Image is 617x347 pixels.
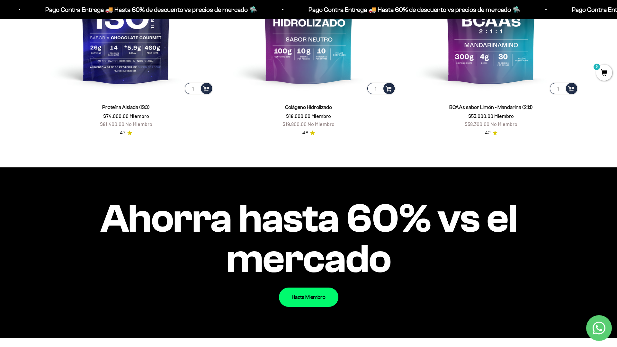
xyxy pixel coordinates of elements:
span: No Miembro [308,121,335,127]
span: 4.7 [120,129,125,137]
span: 4.2 [485,129,491,137]
span: $18.000,00 [286,113,310,119]
a: Colágeno Hidrolizado [285,104,332,110]
span: Miembro [494,113,514,119]
a: 0 [596,70,612,77]
a: 4.24.2 de 5.0 estrellas [485,129,497,137]
a: BCAAs sabor Limón - Mandarina (2:1:1) [449,104,533,110]
span: $74.000,00 [103,113,129,119]
span: 4.8 [302,129,308,137]
span: Miembro [311,113,331,119]
span: $53.000,00 [468,113,493,119]
span: No Miembro [125,121,152,127]
a: Proteína Aislada (ISO) [102,104,150,110]
span: $81.400,00 [100,121,124,127]
span: $19.800,00 [282,121,307,127]
a: 4.84.8 de 5.0 estrellas [302,129,315,137]
a: 4.74.7 de 5.0 estrellas [120,129,132,137]
a: Hazte Miembro [279,288,338,307]
span: $58.300,00 [465,121,489,127]
impact-text: Ahorra hasta 60% vs el mercado [39,198,578,279]
p: Pago Contra Entrega 🚚 Hasta 60% de descuento vs precios de mercado 🛸 [200,4,412,15]
mark: 0 [593,63,601,71]
span: Miembro [130,113,149,119]
span: No Miembro [490,121,517,127]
